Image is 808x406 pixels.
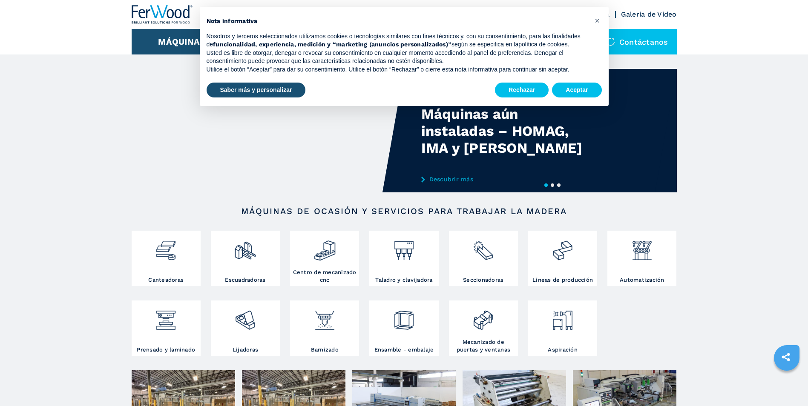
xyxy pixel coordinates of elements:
[393,303,415,332] img: montaggio_imballaggio_2.png
[233,346,258,354] h3: Lijadoras
[132,300,201,356] a: Prensado y laminado
[207,17,588,26] h2: Nota informativa
[148,276,184,284] h3: Canteadoras
[552,83,601,98] button: Aceptar
[207,49,588,66] p: Usted es libre de otorgar, denegar o revocar su consentimiento en cualquier momento accediendo al...
[591,14,604,27] button: Cerrar esta nota informativa
[551,183,554,187] button: 2
[621,10,677,18] a: Galeria de Video
[518,41,567,48] a: política de cookies
[159,206,650,216] h2: Máquinas de ocasión y servicios para trabajar la madera
[548,346,578,354] h3: Aspiración
[472,233,495,262] img: sezionatrici_2.png
[374,346,434,354] h3: Ensamble - embalaje
[207,83,306,98] button: Saber más y personalizar
[598,29,677,54] div: Contáctanos
[551,303,574,332] img: aspirazione_1.png
[313,303,336,332] img: verniciatura_1.png
[463,276,503,284] h3: Seccionadoras
[132,69,404,192] video: Your browser does not support the video tag.
[772,368,802,400] iframe: Chat
[225,276,265,284] h3: Escuadradoras
[155,233,177,262] img: bordatrici_1.png
[211,300,280,356] a: Lijadoras
[775,346,796,368] a: sharethis
[528,231,597,286] a: Líneas de producción
[369,300,438,356] a: Ensamble - embalaje
[313,233,336,262] img: centro_di_lavoro_cnc_2.png
[631,233,653,262] img: automazione.png
[290,300,359,356] a: Barnizado
[369,231,438,286] a: Taladro y clavijadora
[557,183,561,187] button: 3
[421,176,588,183] a: Descubrir más
[495,83,549,98] button: Rechazar
[213,41,451,48] strong: funcionalidad, experiencia, medición y “marketing (anuncios personalizados)”
[607,231,676,286] a: Automatización
[290,231,359,286] a: Centro de mecanizado cnc
[472,303,495,332] img: lavorazione_porte_finestre_2.png
[393,233,415,262] img: foratrici_inseritrici_2.png
[211,231,280,286] a: Escuadradoras
[132,5,193,24] img: Ferwood
[207,32,588,49] p: Nosotros y terceros seleccionados utilizamos cookies o tecnologías similares con fines técnicos y...
[234,233,256,262] img: squadratrici_2.png
[544,183,548,187] button: 1
[595,15,600,26] span: ×
[532,276,593,284] h3: Líneas de producción
[449,300,518,356] a: Mecanizado de puertas y ventanas
[451,338,516,354] h3: Mecanizado de puertas y ventanas
[132,231,201,286] a: Canteadoras
[292,269,357,284] h3: Centro de mecanizado cnc
[234,303,256,332] img: levigatrici_2.png
[207,66,588,74] p: Utilice el botón “Aceptar” para dar su consentimiento. Utilice el botón “Rechazar” o cierre esta ...
[311,346,339,354] h3: Barnizado
[620,276,664,284] h3: Automatización
[449,231,518,286] a: Seccionadoras
[137,346,195,354] h3: Prensado y laminado
[528,300,597,356] a: Aspiración
[375,276,432,284] h3: Taladro y clavijadora
[155,303,177,332] img: pressa-strettoia.png
[551,233,574,262] img: linee_di_produzione_2.png
[158,37,205,47] button: Máquinas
